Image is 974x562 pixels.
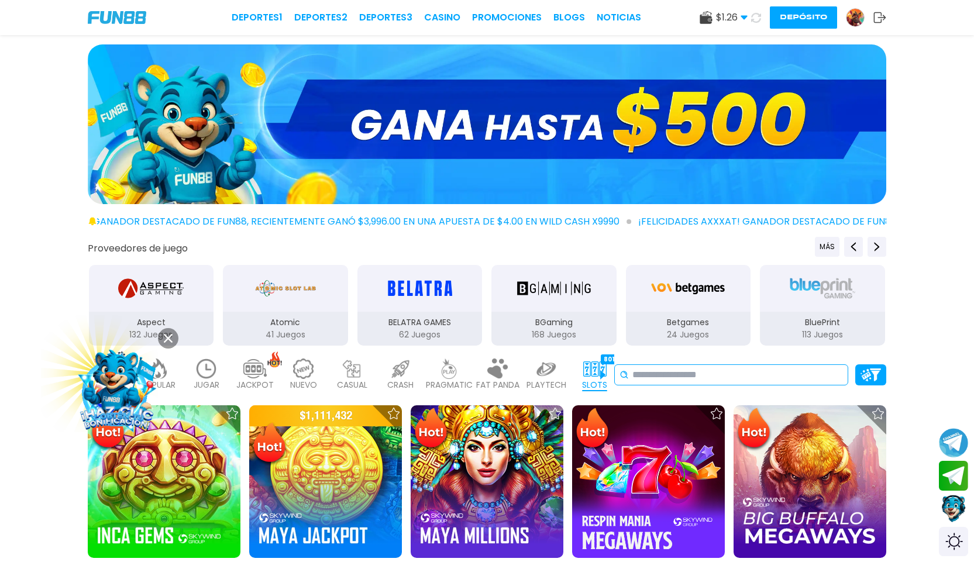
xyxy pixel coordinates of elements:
img: BGaming [517,272,591,305]
button: Join telegram channel [939,427,968,458]
p: BELATRA GAMES [357,316,483,329]
button: Depósito [770,6,837,29]
img: Respin Mania Megaways [572,405,725,558]
button: Previous providers [815,237,839,257]
button: BluePrint [755,264,890,347]
p: SLOTS [582,379,607,391]
p: FAT PANDA [476,379,519,391]
img: Maya Jackpot [249,405,402,558]
p: $ 1,111,432 [249,405,402,426]
button: Aspect [84,264,219,347]
p: 168 Juegos [491,329,617,341]
button: Previous providers [844,237,863,257]
a: Deportes2 [294,11,347,25]
img: fat_panda_light.webp [486,358,510,379]
button: Join telegram [939,461,968,491]
p: JUGAR [194,379,219,391]
button: Next providers [868,237,886,257]
img: Big Buffalo Megaways [734,405,886,558]
p: NUEVO [290,379,317,391]
img: Hot [250,421,288,467]
a: BLOGS [553,11,585,25]
img: Image Link [64,334,170,439]
a: Promociones [472,11,542,25]
img: Avatar [846,9,864,26]
p: PLAYTECH [526,379,566,391]
button: BELATRA GAMES [353,264,487,347]
img: Aspect [118,272,184,305]
p: JACKPOT [236,379,274,391]
img: Hot [412,406,450,452]
div: 8014 [601,354,622,364]
img: recent_light.webp [195,358,218,379]
button: BGaming [487,264,621,347]
div: Switch theme [939,527,968,556]
a: NOTICIAS [597,11,641,25]
p: 24 Juegos [626,329,751,341]
img: playtech_light.webp [535,358,558,379]
p: 113 Juegos [760,329,885,341]
img: Betgames [651,272,725,305]
img: BELATRA GAMES [383,272,456,305]
img: slots_active.webp [583,358,607,379]
a: CASINO [424,11,460,25]
button: Proveedores de juego [88,242,188,254]
img: Hot [735,406,773,452]
img: Inca Gems [88,405,240,558]
img: Maya Millions [411,405,563,558]
img: Atomic [253,272,318,305]
img: casual_light.webp [340,358,364,379]
img: Company Logo [88,11,146,24]
img: Hot [573,406,611,452]
span: $ 1.26 [716,11,748,25]
p: BluePrint [760,316,885,329]
img: GANA hasta $500 [88,44,886,204]
p: Aspect [89,316,214,329]
p: CASUAL [337,379,367,391]
button: Betgames [621,264,756,347]
img: crash_light.webp [389,358,412,379]
a: Deportes3 [359,11,412,25]
img: new_light.webp [292,358,315,379]
a: Deportes1 [232,11,283,25]
p: Betgames [626,316,751,329]
p: 132 Juegos [89,329,214,341]
p: 62 Juegos [357,329,483,341]
img: Platform Filter [861,368,881,381]
button: Atomic [218,264,353,347]
img: hot [267,351,282,367]
p: BGaming [491,316,617,329]
a: Avatar [846,8,873,27]
button: Contact customer service [939,494,968,524]
p: CRASH [387,379,414,391]
p: PRAGMATIC [426,379,473,391]
img: jackpot_light.webp [243,358,267,379]
p: Atomic [223,316,348,329]
img: pragmatic_light.webp [438,358,461,379]
img: BluePrint [786,272,859,305]
p: 41 Juegos [223,329,348,341]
